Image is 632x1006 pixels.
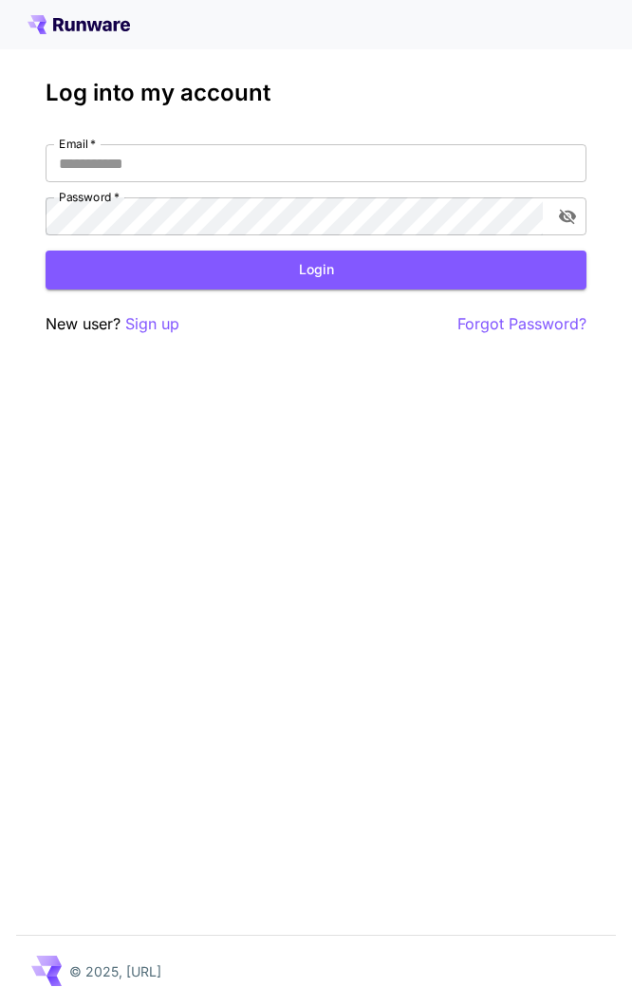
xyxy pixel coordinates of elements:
label: Password [59,189,120,205]
button: Forgot Password? [457,312,586,336]
button: Login [46,251,586,289]
label: Email [59,136,96,152]
p: © 2025, [URL] [69,961,161,981]
p: New user? [46,312,179,336]
button: toggle password visibility [550,199,585,233]
h3: Log into my account [46,80,586,106]
button: Sign up [125,312,179,336]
